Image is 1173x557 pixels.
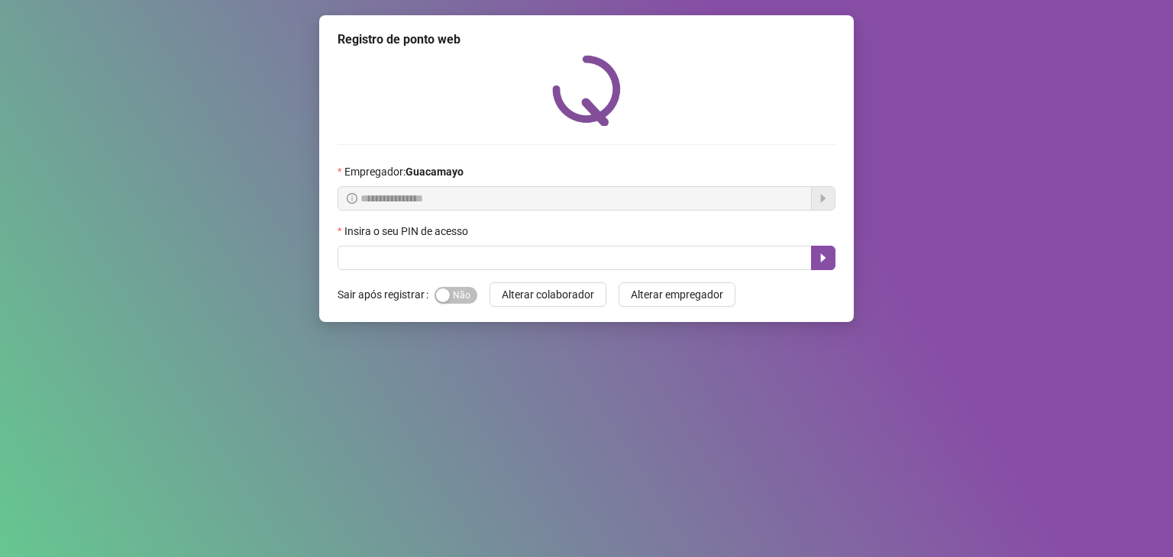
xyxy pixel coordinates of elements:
strong: Guacamayo [406,166,464,178]
span: caret-right [817,252,829,264]
label: Sair após registrar [338,282,435,307]
button: Alterar colaborador [490,282,606,307]
label: Insira o seu PIN de acesso [338,223,478,240]
span: Alterar colaborador [502,286,594,303]
span: info-circle [347,193,357,204]
img: QRPoint [552,55,621,126]
span: Empregador : [344,163,464,180]
span: Alterar empregador [631,286,723,303]
div: Registro de ponto web [338,31,835,49]
button: Alterar empregador [619,282,735,307]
